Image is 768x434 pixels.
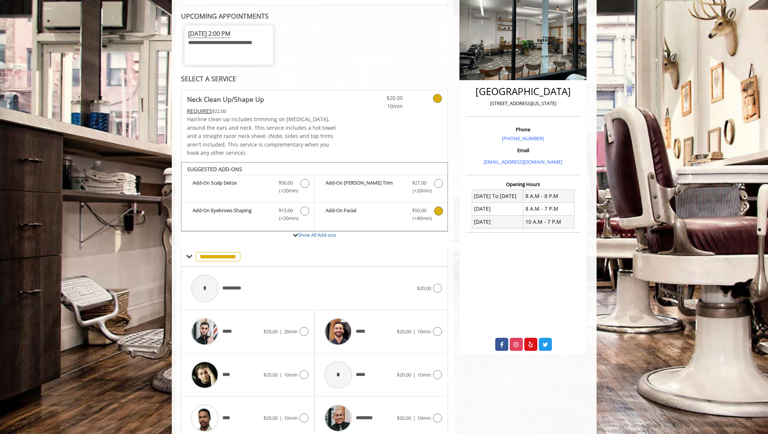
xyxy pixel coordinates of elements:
[279,207,293,214] span: $15.00
[263,328,278,335] span: $20.00
[417,415,431,421] span: 10min
[413,371,415,378] span: |
[284,328,298,335] span: 20min
[187,107,337,115] div: $22.00
[284,371,298,378] span: 10min
[181,162,448,232] div: Neck Clean Up/Shape Up Add-onS
[417,285,431,292] span: $20.00
[484,158,562,165] a: [EMAIL_ADDRESS][DOMAIN_NAME]
[397,415,411,421] span: $20.00
[397,371,411,378] span: $20.00
[502,135,544,142] a: [PHONE_NUMBER]
[472,190,523,202] td: [DATE] To [DATE]
[188,29,230,38] span: [DATE] 2:00 PM
[187,166,242,173] b: SUGGESTED ADD-ONS
[279,415,282,421] span: |
[279,179,293,187] span: $50.00
[263,371,278,378] span: $20.00
[468,127,578,132] h3: Phone
[523,202,575,215] td: 8 A.M - 7 P.M
[185,207,310,224] label: Add-On Eyebrows Shaping
[417,328,431,335] span: 10min
[523,190,575,202] td: 8 A.M - 8 P.M
[326,207,405,222] b: Add-On Facial
[298,232,336,238] a: Show All Add-ons
[523,216,575,228] td: 10 A.M - 7 P.M
[408,187,430,195] span: (+20min )
[193,207,271,222] b: Add-On Eyebrows Shaping
[193,179,271,195] b: Add-On Scalp Detox
[284,415,298,421] span: 10min
[412,207,426,214] span: $50.00
[187,115,337,157] p: Hairline clean up includes trimming on [MEDICAL_DATA], around the ears and neck. This service inc...
[468,86,578,97] h2: [GEOGRAPHIC_DATA]
[413,328,415,335] span: |
[181,12,269,21] b: UPCOMING APPOINTMENTS
[185,179,310,196] label: Add-On Scalp Detox
[359,94,403,102] span: $20.00
[472,216,523,228] td: [DATE]
[187,107,212,114] span: This service needs some Advance to be paid before we block your appointment
[326,179,405,195] b: Add-On [PERSON_NAME] Trim
[468,148,578,153] h3: Email
[263,415,278,421] span: $20.00
[318,207,444,224] label: Add-On Facial
[359,102,403,110] span: 10min
[279,371,282,378] span: |
[466,182,580,187] h3: Opening Hours
[275,187,297,195] span: (+20min )
[472,202,523,215] td: [DATE]
[279,328,282,335] span: |
[408,214,430,222] span: (+40min )
[181,75,448,82] div: SELECT A SERVICE
[468,100,578,107] p: [STREET_ADDRESS][US_STATE]
[397,328,411,335] span: $20.00
[275,214,297,222] span: (+20min )
[412,179,426,187] span: $27.00
[187,94,264,104] b: Neck Clean Up/Shape Up
[318,179,444,196] label: Add-On Beard Trim
[417,371,431,378] span: 10min
[413,415,415,421] span: |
